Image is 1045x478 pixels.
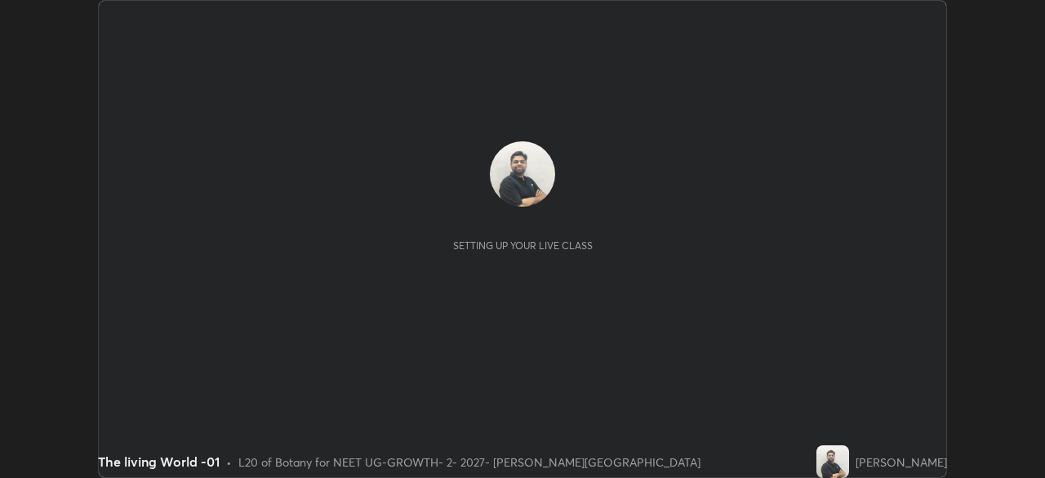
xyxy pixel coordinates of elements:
div: Setting up your live class [453,239,593,252]
div: [PERSON_NAME] [856,453,947,471]
img: fcfddd3f18814954914cb8d37cd5bb09.jpg [490,141,555,207]
div: L20 of Botany for NEET UG-GROWTH- 2- 2027- [PERSON_NAME][GEOGRAPHIC_DATA] [238,453,700,471]
div: The living World -01 [98,452,220,471]
div: • [226,453,232,471]
img: fcfddd3f18814954914cb8d37cd5bb09.jpg [816,445,849,478]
